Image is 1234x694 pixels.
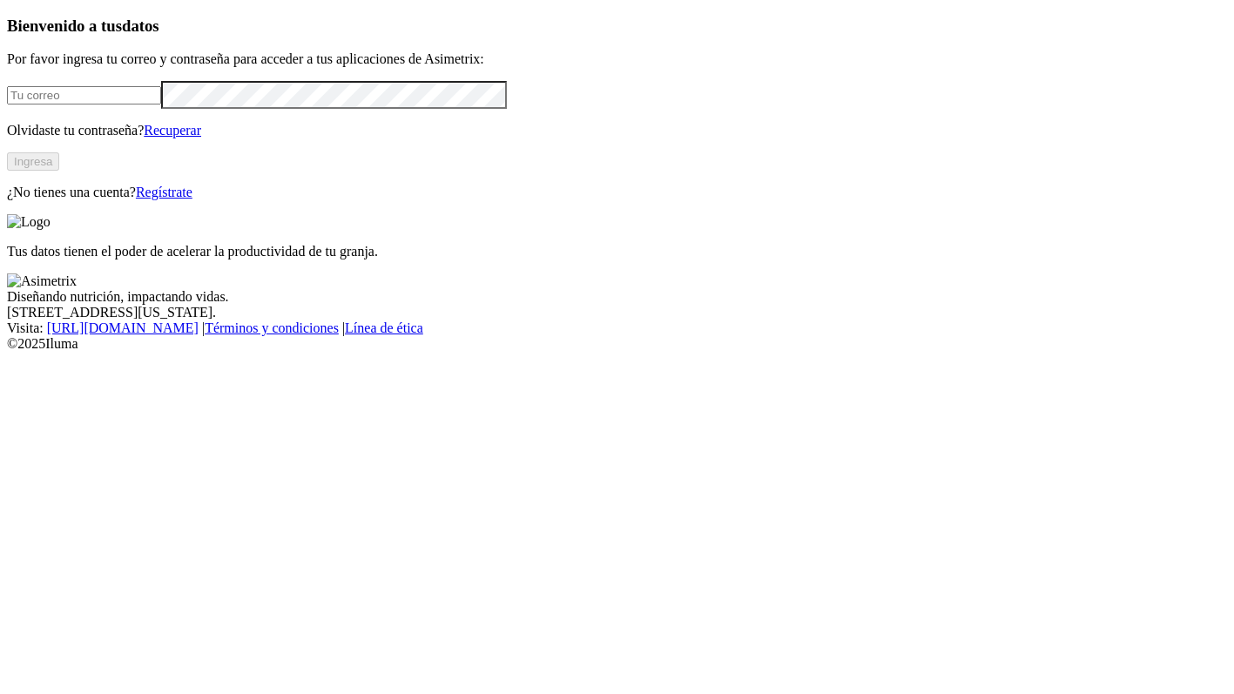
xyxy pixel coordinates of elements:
a: Recuperar [144,123,201,138]
button: Ingresa [7,152,59,171]
a: Línea de ética [345,320,423,335]
div: [STREET_ADDRESS][US_STATE]. [7,305,1227,320]
p: Tus datos tienen el poder de acelerar la productividad de tu granja. [7,244,1227,259]
div: © 2025 Iluma [7,336,1227,352]
a: Regístrate [136,185,192,199]
h3: Bienvenido a tus [7,17,1227,36]
div: Visita : | | [7,320,1227,336]
div: Diseñando nutrición, impactando vidas. [7,289,1227,305]
span: datos [122,17,159,35]
img: Logo [7,214,51,230]
input: Tu correo [7,86,161,104]
a: Términos y condiciones [205,320,339,335]
p: Olvidaste tu contraseña? [7,123,1227,138]
p: Por favor ingresa tu correo y contraseña para acceder a tus aplicaciones de Asimetrix: [7,51,1227,67]
img: Asimetrix [7,273,77,289]
a: [URL][DOMAIN_NAME] [47,320,199,335]
p: ¿No tienes una cuenta? [7,185,1227,200]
